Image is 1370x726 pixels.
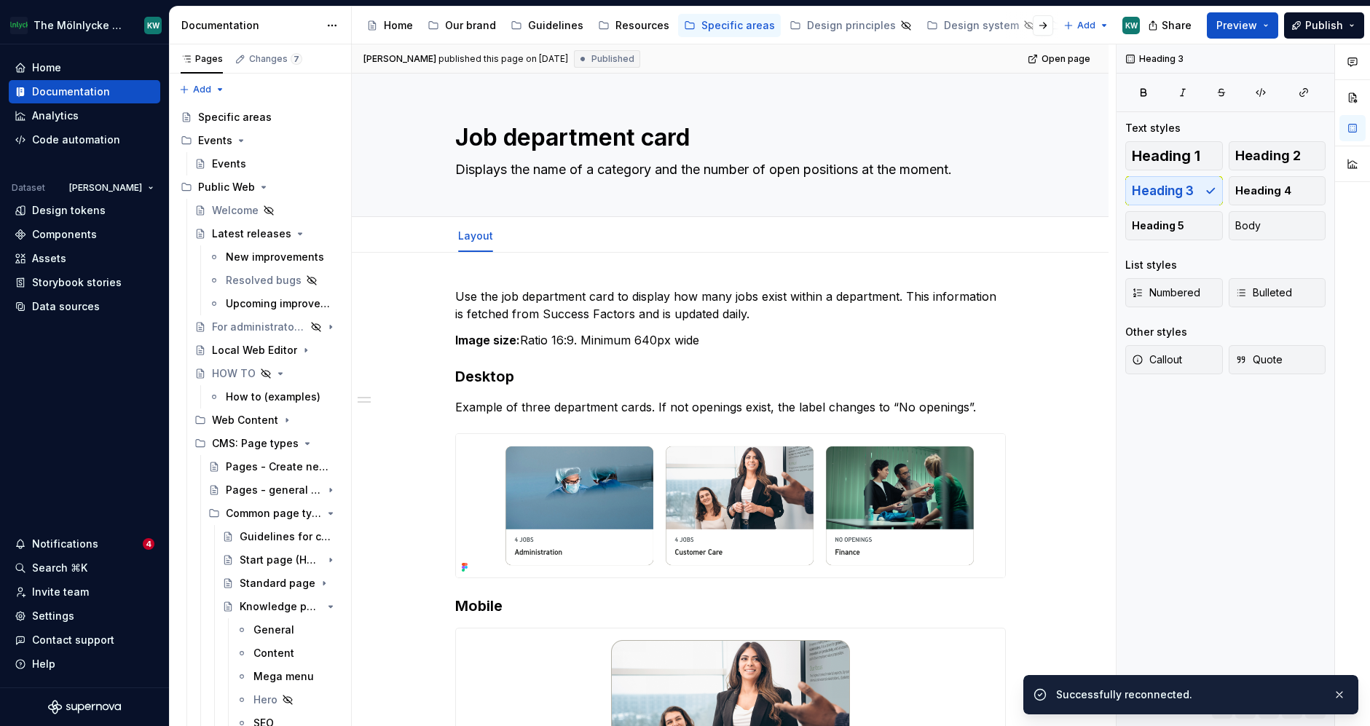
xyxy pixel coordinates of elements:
[212,203,259,218] div: Welcome
[1235,149,1301,163] span: Heading 2
[422,14,502,37] a: Our brand
[1132,218,1184,233] span: Heading 5
[455,288,1006,323] p: Use the job department card to display how many jobs exist within a department. This information ...
[253,693,277,707] div: Hero
[9,628,160,652] button: Contact support
[253,669,314,684] div: Mega menu
[9,80,160,103] a: Documentation
[9,652,160,676] button: Help
[189,409,345,432] div: Web Content
[456,434,1005,577] img: f0e40dfa-91a9-4e49-9111-f3a9875aed7e.png
[34,18,127,33] div: The Mölnlycke Experience
[678,14,781,37] a: Specific areas
[1229,211,1326,240] button: Body
[48,700,121,714] a: Supernova Logo
[1235,285,1292,300] span: Bulleted
[32,84,110,99] div: Documentation
[32,585,89,599] div: Invite team
[226,483,322,497] div: Pages - general settings
[202,455,345,478] a: Pages - Create new page
[240,529,336,544] div: Guidelines for common page types
[1141,12,1201,39] button: Share
[9,556,160,580] button: Search ⌘K
[384,18,413,33] div: Home
[784,14,918,37] a: Design principles
[212,343,297,358] div: Local Web Editor
[1229,345,1326,374] button: Quote
[592,14,675,37] a: Resources
[9,271,160,294] a: Storybook stories
[615,18,669,33] div: Resources
[216,548,345,572] a: Start page (Home)
[32,633,114,647] div: Contact support
[458,229,493,242] a: Layout
[69,182,142,194] span: [PERSON_NAME]
[226,390,320,404] div: How to (examples)
[1132,285,1200,300] span: Numbered
[175,129,345,152] div: Events
[253,623,294,637] div: General
[212,366,256,381] div: HOW TO
[438,53,568,65] div: published this page on [DATE]
[9,223,160,246] a: Components
[291,53,302,65] span: 7
[1284,12,1364,39] button: Publish
[1125,278,1223,307] button: Numbered
[9,199,160,222] a: Design tokens
[202,478,345,502] a: Pages - general settings
[181,18,319,33] div: Documentation
[1229,176,1326,205] button: Heading 4
[455,333,520,347] strong: Image size:
[202,385,345,409] a: How to (examples)
[1229,141,1326,170] button: Heading 2
[212,226,291,241] div: Latest releases
[198,180,255,194] div: Public Web
[363,53,436,65] span: [PERSON_NAME]
[701,18,775,33] div: Specific areas
[202,292,345,315] a: Upcoming improvements
[9,56,160,79] a: Home
[198,110,272,125] div: Specific areas
[253,646,294,660] div: Content
[505,14,589,37] a: Guidelines
[1207,12,1278,39] button: Preview
[212,436,299,451] div: CMS: Page types
[455,366,1006,387] h3: Desktop
[1162,18,1192,33] span: Share
[452,120,1003,155] textarea: Job department card
[189,222,345,245] a: Latest releases
[1042,53,1090,65] span: Open page
[175,106,345,129] a: Specific areas
[455,596,1006,616] h3: Mobile
[32,537,98,551] div: Notifications
[240,553,322,567] div: Start page (Home)
[1023,49,1097,69] a: Open page
[32,299,100,314] div: Data sources
[1056,687,1321,702] div: Successfully reconnected.
[32,108,79,123] div: Analytics
[445,18,496,33] div: Our brand
[198,133,232,148] div: Events
[216,525,345,548] a: Guidelines for common page types
[1125,211,1223,240] button: Heading 5
[212,413,278,427] div: Web Content
[1305,18,1343,33] span: Publish
[1235,352,1283,367] span: Quote
[32,657,55,671] div: Help
[189,152,345,175] a: Events
[226,459,336,474] div: Pages - Create new page
[181,53,223,65] div: Pages
[230,642,345,665] a: Content
[32,251,66,266] div: Assets
[32,609,74,623] div: Settings
[226,250,324,264] div: New improvements
[1132,149,1200,163] span: Heading 1
[32,203,106,218] div: Design tokens
[230,665,345,688] a: Mega menu
[189,199,345,222] a: Welcome
[32,275,122,290] div: Storybook stories
[226,273,302,288] div: Resolved bugs
[63,178,160,198] button: [PERSON_NAME]
[944,18,1019,33] div: Design system
[32,561,87,575] div: Search ⌘K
